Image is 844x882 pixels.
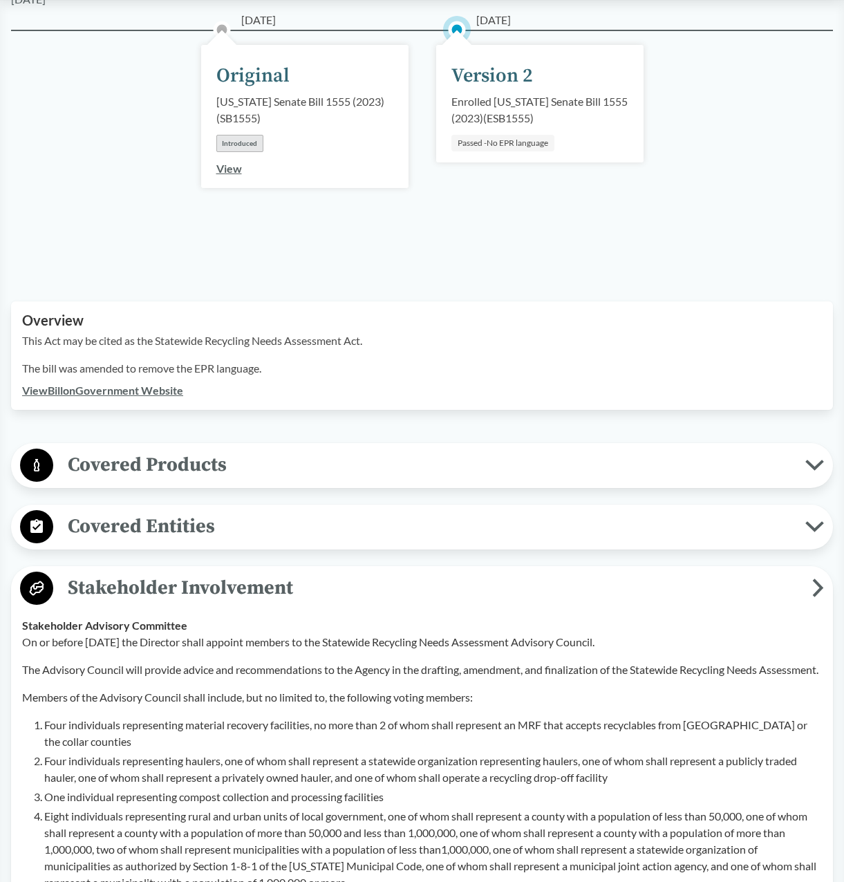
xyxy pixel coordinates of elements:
p: The bill was amended to remove the EPR language. [22,360,822,377]
p: Members of the Advisory Council shall include, but no limited to, the following voting members: [22,689,822,706]
p: The Advisory Council will provide advice and recommendations to the Agency in the drafting, amend... [22,661,822,678]
div: Passed -No EPR language [451,135,554,151]
div: Version 2 [451,62,533,91]
span: Covered Products [53,449,805,480]
strong: Stakeholder Advisory Committee [22,619,187,632]
span: Covered Entities [53,511,805,542]
span: [DATE] [241,12,276,28]
span: Stakeholder Involvement [53,572,812,603]
a: ViewBillonGovernment Website [22,384,183,397]
span: [DATE] [476,12,511,28]
button: Covered Entities [16,509,828,545]
button: Covered Products [16,448,828,483]
h2: Overview [22,312,822,328]
p: On or before [DATE] the Director shall appoint members to the Statewide Recycling Needs Assessmen... [22,634,822,650]
div: [US_STATE] Senate Bill 1555 (2023) ( SB1555 ) [216,93,393,126]
li: Four individuals representing material recovery facilities, no more than 2 of whom shall represen... [44,717,822,750]
li: Four individuals representing haulers, one of whom shall represent a statewide organization repre... [44,753,822,786]
div: Enrolled [US_STATE] Senate Bill 1555 (2023) ( ESB1555 ) [451,93,628,126]
button: Stakeholder Involvement [16,571,828,606]
div: Introduced [216,135,263,152]
a: View [216,162,242,175]
li: One individual representing compost collection and processing facilities [44,789,822,805]
p: This Act may be cited as the Statewide Recycling Needs Assessment Act. [22,332,822,349]
div: Original [216,62,290,91]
